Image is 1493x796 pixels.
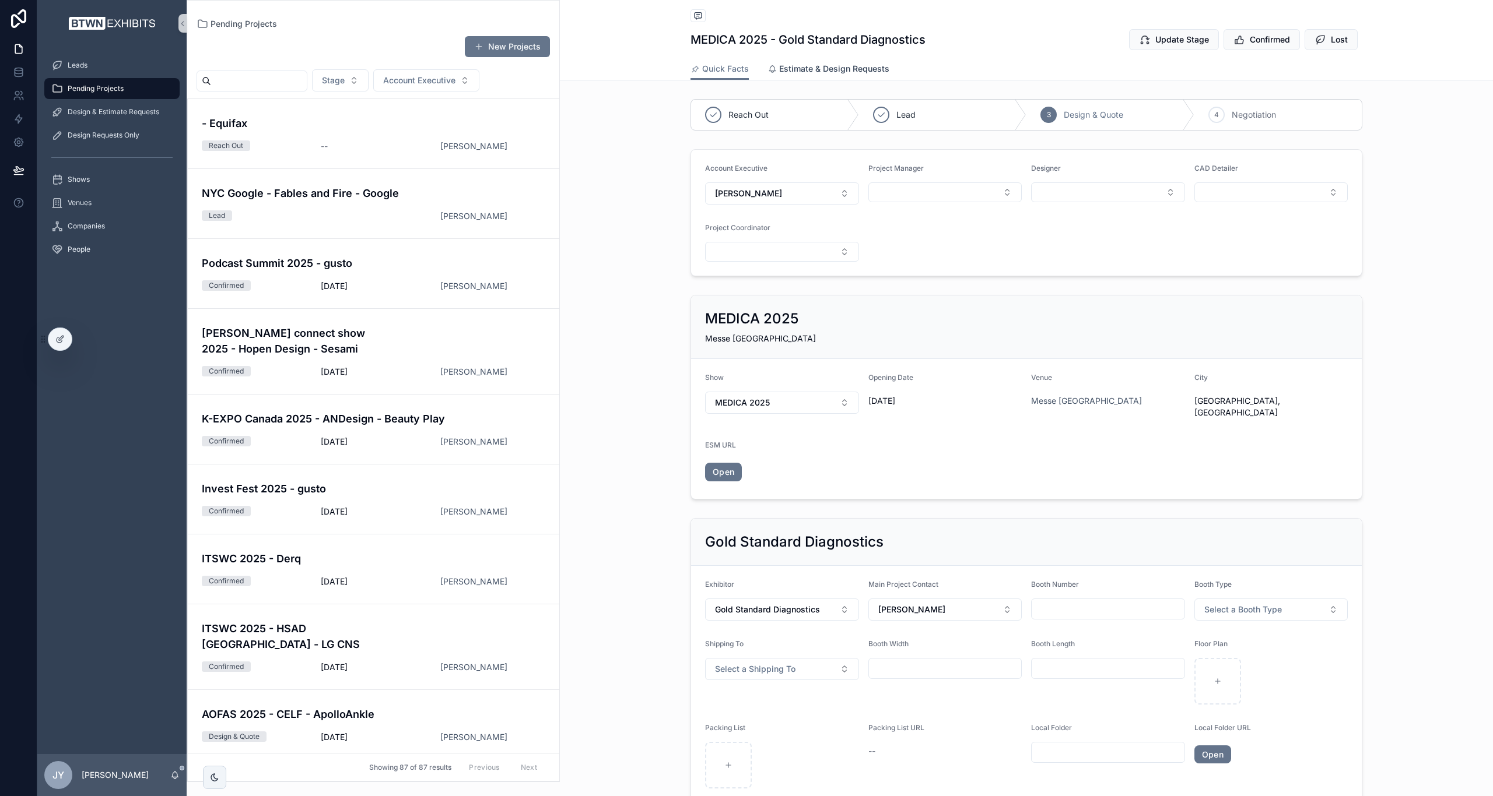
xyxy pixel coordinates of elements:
[209,280,244,291] div: Confirmed
[440,436,507,448] a: [PERSON_NAME]
[1194,580,1232,589] span: Booth Type
[1194,395,1348,418] span: [GEOGRAPHIC_DATA], [GEOGRAPHIC_DATA]
[202,551,456,566] h4: ITSWC 2025 - Derq
[188,689,559,759] a: AOFAS 2025 - CELF - ApolloAnkleDesign & Quote[DATE][PERSON_NAME]
[440,731,507,743] a: [PERSON_NAME]
[321,731,426,743] span: [DATE]
[44,216,180,237] a: Companies
[705,164,767,172] span: Account Executive
[1129,29,1219,50] button: Update Stage
[705,441,736,449] span: ESM URL
[868,373,913,382] span: Opening Date
[321,366,426,378] span: [DATE]
[1204,604,1282,615] span: Select a Booth Type
[209,210,225,221] div: Lead
[321,576,426,587] span: [DATE]
[1155,34,1209,45] span: Update Stage
[440,140,507,152] a: [PERSON_NAME]
[369,763,451,772] span: Showing 87 of 87 results
[44,101,180,122] a: Design & Estimate Requests
[82,769,149,781] p: [PERSON_NAME]
[715,663,795,675] span: Select a Shipping To
[68,84,124,93] span: Pending Projects
[1250,34,1290,45] span: Confirmed
[321,436,426,448] span: [DATE]
[209,140,243,151] div: Reach Out
[197,18,277,30] a: Pending Projects
[1031,182,1185,202] button: Select Button
[52,768,64,782] span: JY
[1194,373,1208,382] span: City
[868,598,1022,621] button: Select Button
[202,621,456,652] h4: ITSWC 2025 - HSAD [GEOGRAPHIC_DATA] - LG CNS
[202,115,456,131] h4: - Equifax
[691,31,926,48] h1: MEDICA 2025 - Gold Standard Diagnostics
[705,723,745,732] span: Packing List
[68,61,87,70] span: Leads
[1031,395,1142,407] span: Messe [GEOGRAPHIC_DATA]
[705,580,734,589] span: Exhibitor
[440,366,507,378] a: [PERSON_NAME]
[209,436,244,446] div: Confirmed
[209,506,244,516] div: Confirmed
[868,395,1022,407] span: [DATE]
[440,506,507,517] span: [PERSON_NAME]
[209,576,244,586] div: Confirmed
[68,175,90,184] span: Shows
[202,185,456,201] h4: NYC Google - Fables and Fire - Google
[209,731,260,742] div: Design & Quote
[44,78,180,99] a: Pending Projects
[37,47,187,275] div: scrollable content
[705,639,744,648] span: Shipping To
[868,639,909,648] span: Booth Width
[878,604,945,615] span: [PERSON_NAME]
[705,242,859,262] button: Select Button
[1194,639,1228,648] span: Floor Plan
[321,506,426,517] span: [DATE]
[211,18,277,30] span: Pending Projects
[896,109,916,121] span: Lead
[1331,34,1348,45] span: Lost
[68,245,90,254] span: People
[202,481,456,496] h4: Invest Fest 2025 - gusto
[440,576,507,587] a: [PERSON_NAME]
[1214,110,1219,119] span: 4
[44,192,180,213] a: Venues
[202,325,456,357] h4: [PERSON_NAME] connect show 2025 - Hopen Design - Sesami
[779,63,889,75] span: Estimate & Design Requests
[440,280,507,292] a: [PERSON_NAME]
[1224,29,1300,50] button: Confirmed
[440,661,507,673] a: [PERSON_NAME]
[1064,109,1123,121] span: Design & Quote
[705,392,859,414] button: Select Button
[705,182,859,205] button: Select Button
[1194,723,1251,732] span: Local Folder URL
[868,164,924,172] span: Project Manager
[715,604,820,615] span: Gold Standard Diagnostics
[202,706,456,722] h4: AOFAS 2025 - CELF - ApolloAnkle
[383,75,455,86] span: Account Executive
[440,210,507,222] a: [PERSON_NAME]
[188,464,559,534] a: Invest Fest 2025 - gustoConfirmed[DATE][PERSON_NAME]
[1031,639,1075,648] span: Booth Length
[728,109,769,121] span: Reach Out
[1047,110,1051,119] span: 3
[188,604,559,689] a: ITSWC 2025 - HSAD [GEOGRAPHIC_DATA] - LG CNSConfirmed[DATE][PERSON_NAME]
[705,223,770,232] span: Project Coordinator
[715,397,770,408] span: MEDICA 2025
[321,280,426,292] span: [DATE]
[209,366,244,376] div: Confirmed
[44,239,180,260] a: People
[44,55,180,76] a: Leads
[209,661,244,672] div: Confirmed
[702,63,749,75] span: Quick Facts
[188,308,559,394] a: [PERSON_NAME] connect show 2025 - Hopen Design - SesamiConfirmed[DATE][PERSON_NAME]
[868,182,1022,202] button: Select Button
[767,58,889,82] a: Estimate & Design Requests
